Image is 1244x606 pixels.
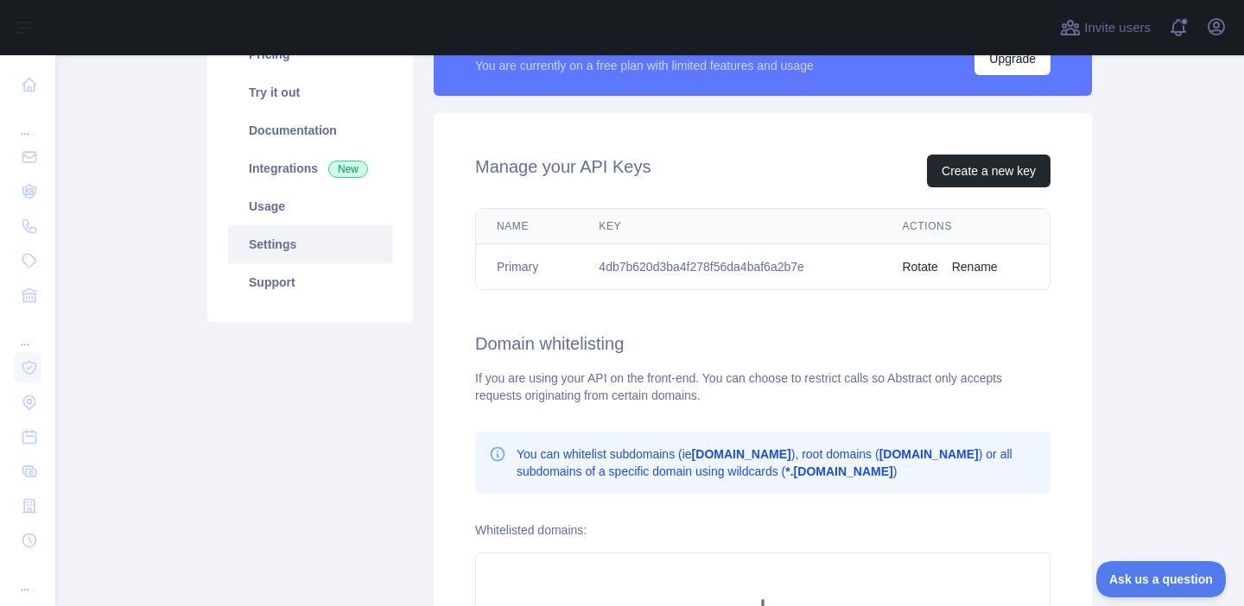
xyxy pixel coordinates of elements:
b: [DOMAIN_NAME] [692,447,791,461]
button: Upgrade [974,42,1050,75]
button: Rotate [902,258,937,275]
h2: Manage your API Keys [475,155,651,187]
div: You are currently on a free plan with limited features and usage [475,57,814,74]
th: Key [578,209,881,244]
span: New [328,161,368,178]
p: You can whitelist subdomains (ie ), root domains ( ) or all subdomains of a specific domain using... [517,445,1037,480]
td: Primary [476,244,578,290]
span: Invite users [1084,18,1151,38]
b: [DOMAIN_NAME] [879,447,979,461]
div: ... [14,104,41,138]
label: Whitelisted domains: [475,523,587,537]
button: Rename [952,258,998,275]
th: Actions [881,209,1050,244]
th: Name [476,209,578,244]
button: Invite users [1057,14,1154,41]
a: Settings [228,225,392,263]
td: 4db7b620d3ba4f278f56da4baf6a2b7e [578,244,881,290]
button: Create a new key [927,155,1050,187]
b: *.[DOMAIN_NAME] [785,464,892,478]
div: ... [14,559,41,594]
a: Integrations New [228,149,392,187]
a: Try it out [228,73,392,111]
a: Usage [228,187,392,225]
div: If you are using your API on the front-end. You can choose to restrict calls so Abstract only acc... [475,369,1050,404]
div: ... [14,314,41,349]
a: Support [228,263,392,301]
a: Documentation [228,111,392,149]
h2: Domain whitelisting [475,331,1050,356]
iframe: Toggle Customer Support [1096,561,1227,597]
